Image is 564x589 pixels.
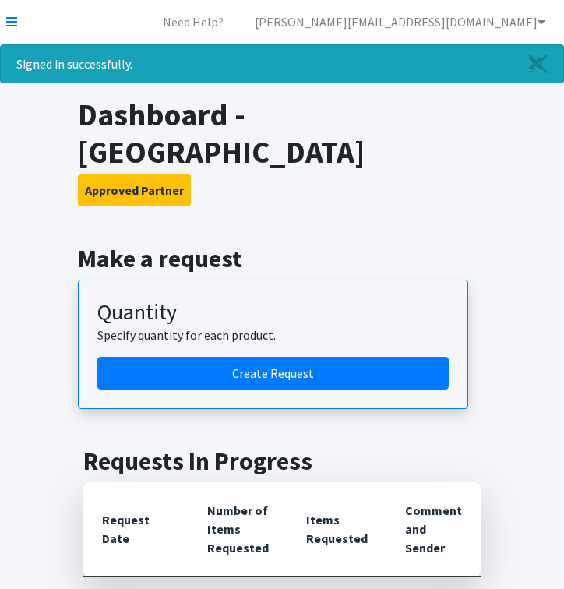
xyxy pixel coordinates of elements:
h2: Make a request [78,244,487,273]
a: Create a request by quantity [97,357,449,390]
a: [PERSON_NAME][EMAIL_ADDRESS][DOMAIN_NAME] [242,6,558,37]
th: Comment and Sender [386,482,481,577]
th: Items Requested [287,482,386,577]
a: Close [513,45,563,83]
a: Need Help? [150,6,236,37]
p: Specify quantity for each product. [97,326,449,344]
h1: Dashboard - [GEOGRAPHIC_DATA] [78,96,487,171]
h3: Quantity [97,299,449,326]
th: Request Date [83,482,189,577]
button: Approved Partner [78,174,191,206]
h2: Requests In Progress [83,446,481,476]
th: Number of Items Requested [189,482,287,577]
